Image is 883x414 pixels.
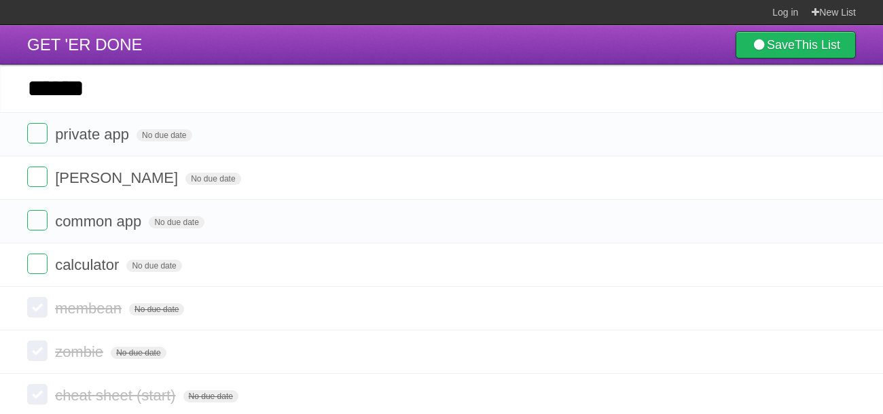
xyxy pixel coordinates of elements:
[27,210,48,230] label: Done
[27,123,48,143] label: Done
[55,300,125,317] span: membean
[183,390,238,402] span: No due date
[27,384,48,404] label: Done
[55,126,132,143] span: private app
[27,167,48,187] label: Done
[137,129,192,141] span: No due date
[126,260,181,272] span: No due date
[736,31,856,58] a: SaveThis List
[55,169,181,186] span: [PERSON_NAME]
[111,347,166,359] span: No due date
[55,387,179,404] span: cheat sheet (start)
[185,173,240,185] span: No due date
[27,341,48,361] label: Done
[27,297,48,317] label: Done
[55,343,107,360] span: zombie
[795,38,840,52] b: This List
[149,216,204,228] span: No due date
[55,213,145,230] span: common app
[55,256,122,273] span: calculator
[27,254,48,274] label: Done
[129,303,184,315] span: No due date
[27,35,143,54] span: GET 'ER DONE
